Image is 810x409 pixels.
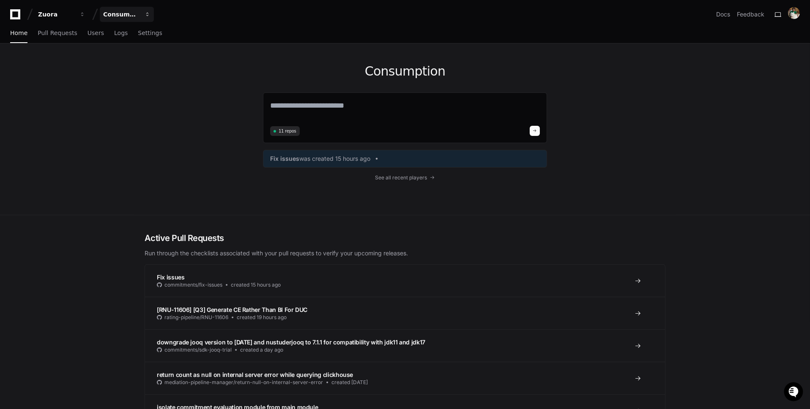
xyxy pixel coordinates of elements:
[10,24,27,43] a: Home
[88,24,104,43] a: Users
[145,232,665,244] h2: Active Pull Requests
[8,92,57,98] div: Past conversations
[145,265,665,297] a: Fix issuescommitments/fix-issuescreated 15 hours ago
[145,362,665,394] a: return count as null on internal server error while querying clickhousemediation-pipeline-manager...
[788,7,800,19] img: ACg8ocLG_LSDOp7uAivCyQqIxj1Ef0G8caL3PxUxK52DC0_DO42UYdCW=s96-c
[279,128,296,134] span: 11 repos
[29,62,139,71] div: Start new chat
[145,297,665,329] a: [RNU-11606] [Q3] Generate CE Rather Than BI For DUCrating-pipeline/RNU-11606created 19 hours ago
[138,30,162,35] span: Settings
[263,174,547,181] a: See all recent players
[70,113,73,119] span: •
[138,24,162,43] a: Settings
[164,347,232,353] span: commitments/sdk-jooq-trial
[231,282,281,288] span: created 15 hours ago
[145,249,665,257] p: Run through the checklists associated with your pull requests to verify your upcoming releases.
[60,131,102,138] a: Powered byPylon
[103,10,140,19] div: Consumption
[157,339,425,346] span: downgrade jooq version to [DATE] and nustuderjooq to 7.1.1 for compatibility with jdk11 and jdk17
[144,65,154,75] button: Start new chat
[783,381,806,404] iframe: Open customer support
[100,7,154,22] button: Consumption
[8,33,154,47] div: Welcome
[737,10,764,19] button: Feedback
[145,329,665,362] a: downgrade jooq version to [DATE] and nustuderjooq to 7.1.1 for compatibility with jdk11 and jdk17...
[8,105,22,118] img: Sidi Zhu
[88,30,104,35] span: Users
[237,314,287,321] span: created 19 hours ago
[131,90,154,100] button: See all
[164,314,228,321] span: rating-pipeline/RNU-11606
[38,10,74,19] div: Zuora
[263,64,547,79] h1: Consumption
[8,8,25,25] img: PlayerZero
[10,30,27,35] span: Home
[38,30,77,35] span: Pull Requests
[270,154,299,163] span: Fix issues
[38,24,77,43] a: Pull Requests
[35,7,89,22] button: Zuora
[84,132,102,138] span: Pylon
[375,174,427,181] span: See all recent players
[270,154,540,163] a: Fix issueswas created 15 hours ago
[114,24,128,43] a: Logs
[157,274,185,281] span: Fix issues
[240,347,283,353] span: created a day ago
[114,30,128,35] span: Logs
[8,62,24,78] img: 1736555170064-99ba0984-63c1-480f-8ee9-699278ef63ed
[716,10,730,19] a: Docs
[299,154,370,163] span: was created 15 hours ago
[157,371,353,378] span: return count as null on internal server error while querying clickhouse
[164,379,323,386] span: mediation-pipeline-manager/return-null-on-internal-server-error
[29,71,110,78] div: We're offline, we'll be back soon
[164,282,222,288] span: commitments/fix-issues
[26,113,68,119] span: [PERSON_NAME]
[157,306,307,313] span: [RNU-11606] [Q3] Generate CE Rather Than BI For DUC
[75,113,92,119] span: [DATE]
[331,379,368,386] span: created [DATE]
